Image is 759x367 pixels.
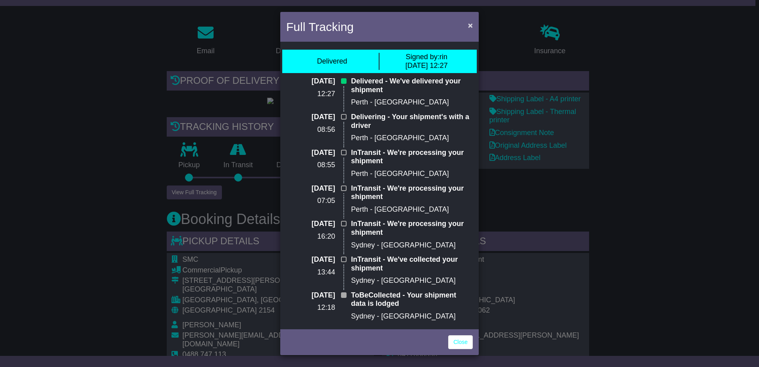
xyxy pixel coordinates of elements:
[286,90,335,99] p: 12:27
[286,220,335,228] p: [DATE]
[351,134,473,143] p: Perth - [GEOGRAPHIC_DATA]
[448,335,473,349] a: Close
[317,57,347,66] div: Delivered
[468,21,473,30] span: ×
[286,126,335,134] p: 08:56
[351,205,473,214] p: Perth - [GEOGRAPHIC_DATA]
[351,241,473,250] p: Sydney - [GEOGRAPHIC_DATA]
[351,98,473,107] p: Perth - [GEOGRAPHIC_DATA]
[351,291,473,308] p: ToBeCollected - Your shipment data is lodged
[286,255,335,264] p: [DATE]
[351,276,473,285] p: Sydney - [GEOGRAPHIC_DATA]
[351,184,473,201] p: InTransit - We're processing your shipment
[351,113,473,130] p: Delivering - Your shipment's with a driver
[286,184,335,193] p: [DATE]
[351,149,473,166] p: InTransit - We're processing your shipment
[286,77,335,86] p: [DATE]
[351,77,473,94] p: Delivered - We've delivered your shipment
[286,149,335,157] p: [DATE]
[351,220,473,237] p: InTransit - We're processing your shipment
[286,197,335,205] p: 07:05
[351,255,473,272] p: InTransit - We've collected your shipment
[286,18,354,36] h4: Full Tracking
[464,17,477,33] button: Close
[286,303,335,312] p: 12:18
[405,53,448,70] div: rin [DATE] 12:27
[351,170,473,178] p: Perth - [GEOGRAPHIC_DATA]
[286,161,335,170] p: 08:55
[286,291,335,300] p: [DATE]
[286,268,335,277] p: 13:44
[286,232,335,241] p: 16:20
[406,53,439,61] span: Signed by:
[351,312,473,321] p: Sydney - [GEOGRAPHIC_DATA]
[286,113,335,122] p: [DATE]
